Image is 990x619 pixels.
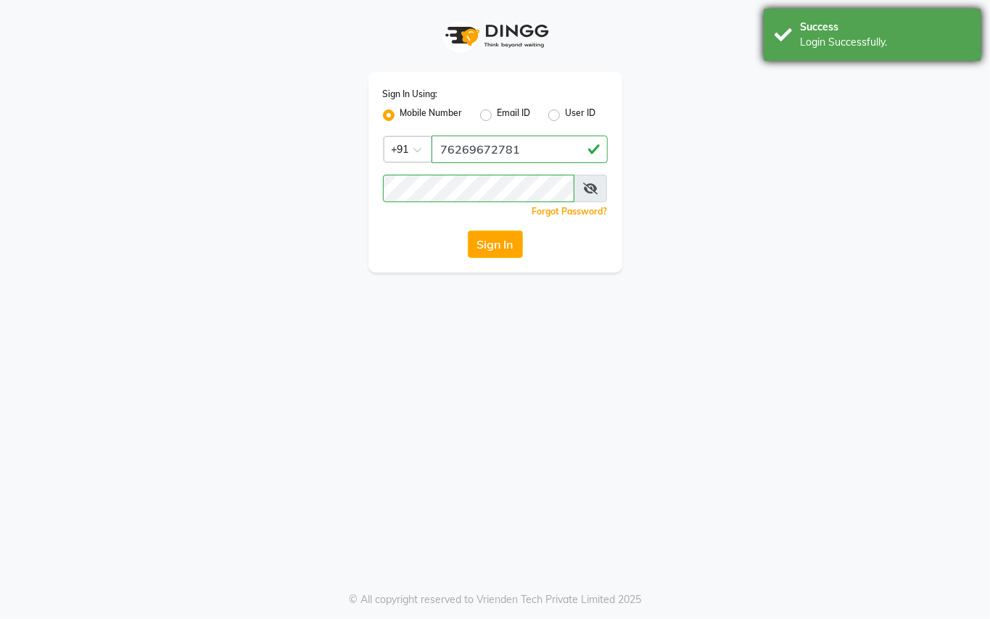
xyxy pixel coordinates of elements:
input: Username [432,136,608,163]
img: logo1.svg [437,14,553,57]
label: User ID [566,107,596,124]
label: Mobile Number [400,107,463,124]
a: Forgot Password? [532,206,608,217]
label: Sign In Using: [383,88,438,101]
label: Email ID [498,107,531,124]
input: Username [383,175,574,202]
button: Sign In [468,230,523,258]
div: Login Successfully. [800,35,970,50]
div: Success [800,20,970,35]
